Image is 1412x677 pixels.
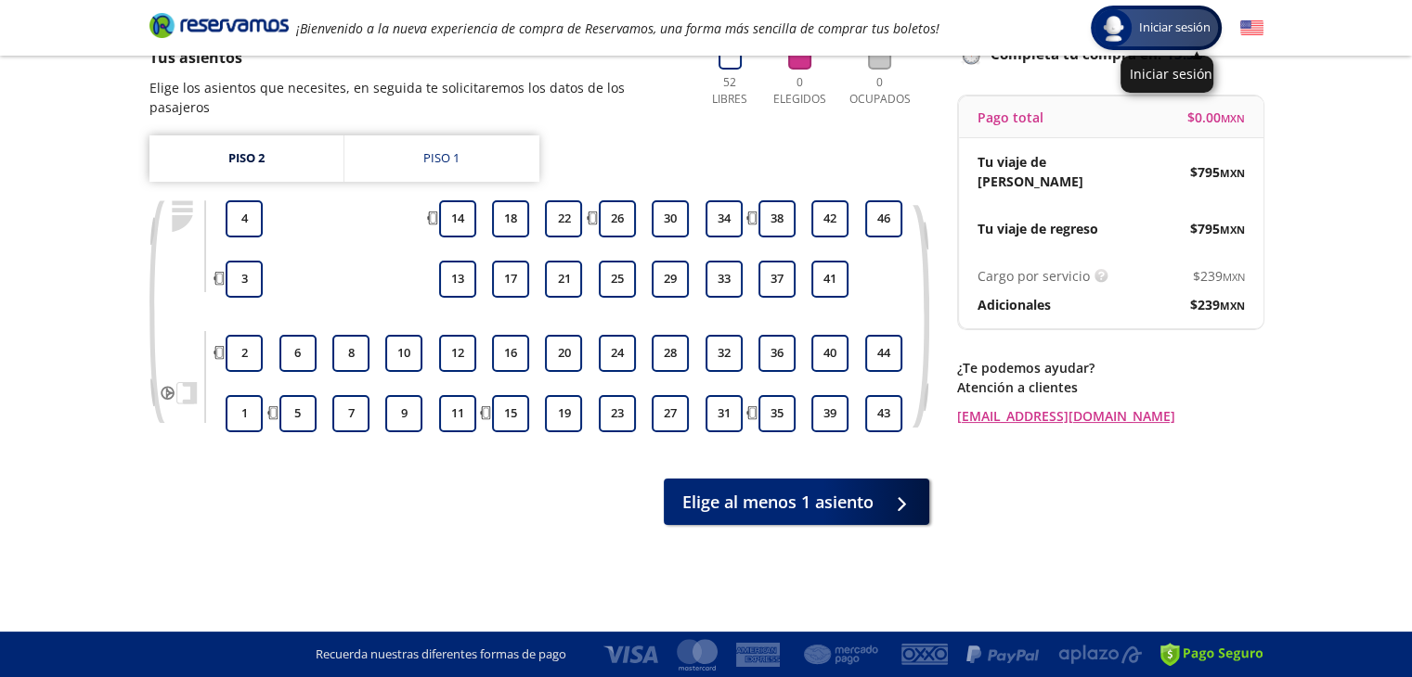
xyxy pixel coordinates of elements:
i: Brand Logo [149,11,289,39]
button: Elige al menos 1 asiento [664,479,929,525]
button: 37 [758,261,796,298]
button: 2 [226,335,263,372]
small: MXN [1221,111,1245,125]
button: 29 [652,261,689,298]
button: 21 [545,261,582,298]
span: Iniciar sesión [1132,19,1218,37]
button: 10 [385,335,422,372]
button: 24 [599,335,636,372]
button: 43 [865,395,902,432]
span: $ 0.00 [1187,108,1245,127]
button: 7 [332,395,369,432]
button: 9 [385,395,422,432]
button: 14 [439,200,476,237]
a: Piso 2 [149,135,343,182]
p: Tus asientos [149,46,686,69]
button: 25 [599,261,636,298]
button: 3 [226,261,263,298]
button: 36 [758,335,796,372]
a: Piso 1 [344,135,539,182]
p: Tu viaje de regreso [978,219,1098,238]
button: 33 [706,261,743,298]
small: MXN [1223,270,1245,284]
span: $ 239 [1193,266,1245,286]
button: 31 [706,395,743,432]
p: 0 Elegidos [769,74,831,108]
button: 27 [652,395,689,432]
button: 32 [706,335,743,372]
button: 42 [811,200,848,237]
p: Elige los asientos que necesites, en seguida te solicitaremos los datos de los pasajeros [149,78,686,117]
p: Recuerda nuestras diferentes formas de pago [316,645,566,664]
button: 19 [545,395,582,432]
button: 6 [279,335,317,372]
p: Atención a clientes [957,377,1263,397]
p: Adicionales [978,295,1051,314]
small: MXN [1220,166,1245,180]
button: 5 [279,395,317,432]
button: 15 [492,395,529,432]
span: $ 239 [1190,295,1245,314]
button: 41 [811,261,848,298]
p: ¿Te podemos ayudar? [957,358,1263,377]
button: 34 [706,200,743,237]
button: 35 [758,395,796,432]
button: 20 [545,335,582,372]
a: Brand Logo [149,11,289,45]
button: 44 [865,335,902,372]
button: 12 [439,335,476,372]
button: 8 [332,335,369,372]
button: 13 [439,261,476,298]
button: 11 [439,395,476,432]
button: English [1240,17,1263,40]
button: 38 [758,200,796,237]
p: Pago total [978,108,1043,127]
span: Elige al menos 1 asiento [682,490,874,515]
p: Tu viaje de [PERSON_NAME] [978,152,1111,191]
button: 18 [492,200,529,237]
a: [EMAIL_ADDRESS][DOMAIN_NAME] [957,406,1263,426]
button: 22 [545,200,582,237]
button: 23 [599,395,636,432]
button: 40 [811,335,848,372]
p: 52 Libres [705,74,756,108]
em: ¡Bienvenido a la nueva experiencia de compra de Reservamos, una forma más sencilla de comprar tus... [296,19,939,37]
small: MXN [1220,299,1245,313]
button: 4 [226,200,263,237]
p: Cargo por servicio [978,266,1090,286]
button: 28 [652,335,689,372]
span: $ 795 [1190,219,1245,238]
button: 26 [599,200,636,237]
p: Iniciar sesión [1130,65,1204,83]
button: 39 [811,395,848,432]
span: $ 795 [1190,162,1245,182]
button: 46 [865,200,902,237]
button: 30 [652,200,689,237]
div: Piso 1 [423,149,460,168]
button: 1 [226,395,263,432]
small: MXN [1220,223,1245,236]
button: 16 [492,335,529,372]
p: 0 Ocupados [845,74,915,108]
button: 17 [492,261,529,298]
